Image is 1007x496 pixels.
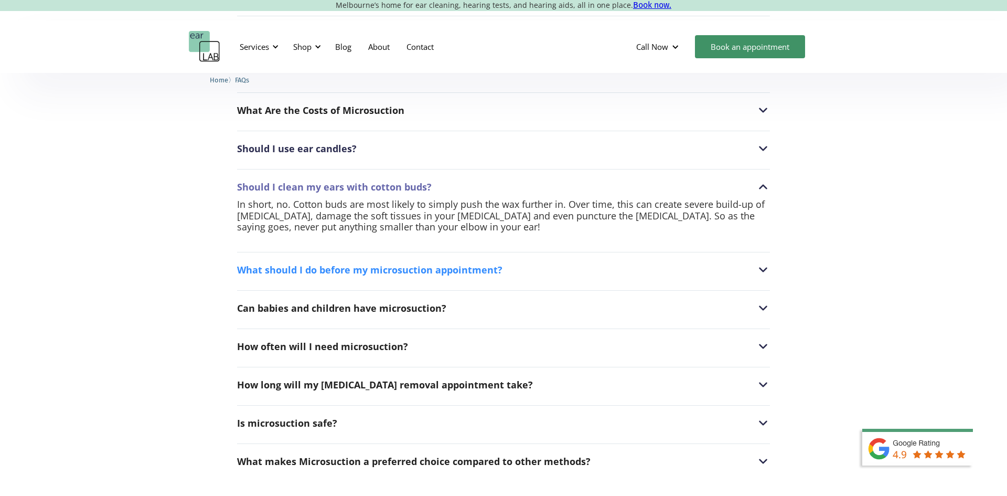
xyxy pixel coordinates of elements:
[189,31,220,62] a: home
[237,105,404,115] div: What Are the Costs of Microsuction
[695,35,805,58] a: Book an appointment
[237,180,770,194] div: Should I clean my ears with cotton buds?
[235,76,249,84] span: FAQs
[636,41,668,52] div: Call Now
[210,75,235,86] li: 〉
[237,301,770,315] div: Can babies and children have microsuction?
[237,182,432,192] div: Should I clean my ears with cotton buds?
[235,75,249,85] a: FAQs
[628,31,690,62] div: Call Now
[237,340,770,353] div: How often will I need microsuction?
[237,379,533,390] div: How long will my [MEDICAL_DATA] removal appointment take?
[237,143,357,154] div: Should I use ear candles?
[240,41,269,52] div: Services
[237,416,770,430] div: Is microsuction safe?
[237,456,591,467] div: What makes Microsuction a preferred choice compared to other methods?
[237,265,502,275] div: What should I do before my microsuction appointment?
[293,41,312,52] div: Shop
[237,303,446,313] div: Can babies and children have microsuction?
[237,455,770,468] div: What makes Microsuction a preferred choice compared to other methods?
[237,341,408,352] div: How often will I need microsuction?
[237,418,337,428] div: Is microsuction safe?
[237,199,770,233] p: In short, no. Cotton buds are most likely to simply push the wax further in. Over time, this can ...
[287,31,324,62] div: Shop
[237,199,770,244] nav: Should I clean my ears with cotton buds?
[210,76,228,84] span: Home
[237,103,770,117] div: What Are the Costs of Microsuction
[233,31,282,62] div: Services
[237,378,770,392] div: How long will my [MEDICAL_DATA] removal appointment take?
[360,31,398,62] a: About
[327,31,360,62] a: Blog
[237,263,770,277] div: What should I do before my microsuction appointment?
[398,31,442,62] a: Contact
[210,75,228,85] a: Home
[237,142,770,155] div: Should I use ear candles?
